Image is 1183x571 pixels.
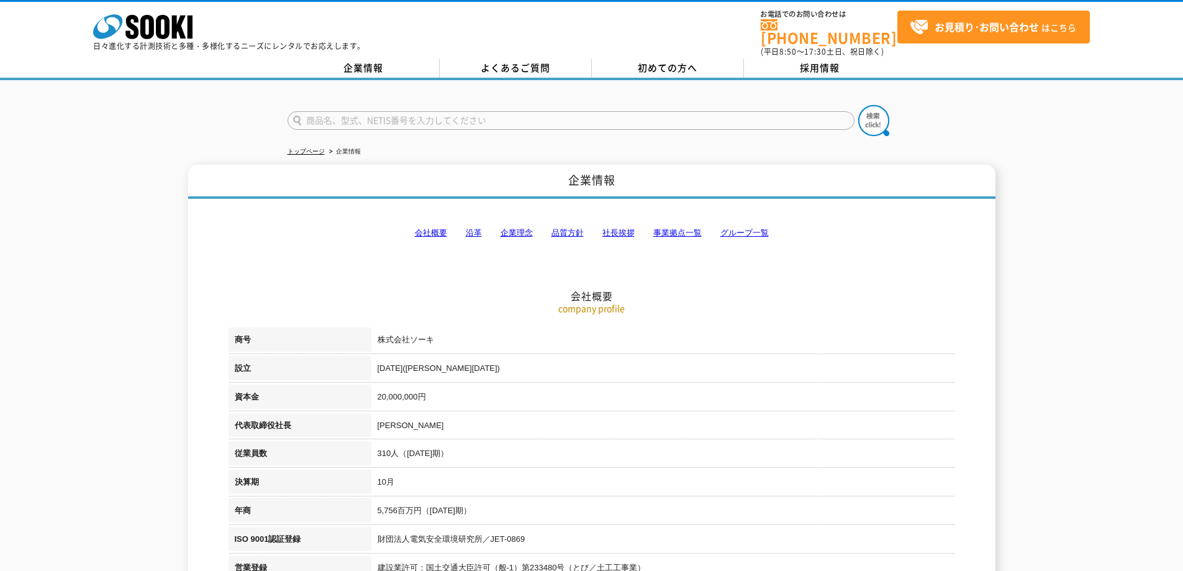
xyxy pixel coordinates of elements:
a: 企業理念 [501,228,533,237]
span: (平日 ～ 土日、祝日除く) [761,46,884,57]
th: 従業員数 [229,441,371,470]
a: [PHONE_NUMBER] [761,19,897,45]
td: 5,756百万円（[DATE]期） [371,498,955,527]
th: 商号 [229,327,371,356]
img: btn_search.png [858,105,889,136]
h1: 企業情報 [188,165,995,199]
td: 株式会社ソーキ [371,327,955,356]
th: ISO 9001認証登録 [229,527,371,555]
td: [DATE]([PERSON_NAME][DATE]) [371,356,955,385]
td: 20,000,000円 [371,385,955,413]
a: 社長挨拶 [602,228,635,237]
span: 初めての方へ [638,61,697,75]
span: お電話でのお問い合わせは [761,11,897,18]
a: 初めての方へ [592,59,744,78]
strong: お見積り･お問い合わせ [935,19,1039,34]
td: 財団法人電気安全環境研究所／JET-0869 [371,527,955,555]
a: お見積り･お問い合わせはこちら [897,11,1090,43]
span: はこちら [910,18,1076,37]
th: 決算期 [229,470,371,498]
span: 17:30 [804,46,827,57]
a: 沿革 [466,228,482,237]
input: 商品名、型式、NETIS番号を入力してください [288,111,854,130]
th: 代表取締役社長 [229,413,371,442]
a: グループ一覧 [720,228,769,237]
span: 8:50 [779,46,797,57]
li: 企業情報 [327,145,361,158]
a: 採用情報 [744,59,896,78]
a: トップページ [288,148,325,155]
td: 10月 [371,470,955,498]
p: company profile [229,302,955,315]
th: 資本金 [229,385,371,413]
a: よくあるご質問 [440,59,592,78]
td: [PERSON_NAME] [371,413,955,442]
td: 310人（[DATE]期） [371,441,955,470]
a: 会社概要 [415,228,447,237]
a: 品質方針 [551,228,584,237]
h2: 会社概要 [229,165,955,303]
th: 年商 [229,498,371,527]
p: 日々進化する計測技術と多種・多様化するニーズにレンタルでお応えします。 [93,42,365,50]
a: 企業情報 [288,59,440,78]
th: 設立 [229,356,371,385]
a: 事業拠点一覧 [653,228,702,237]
